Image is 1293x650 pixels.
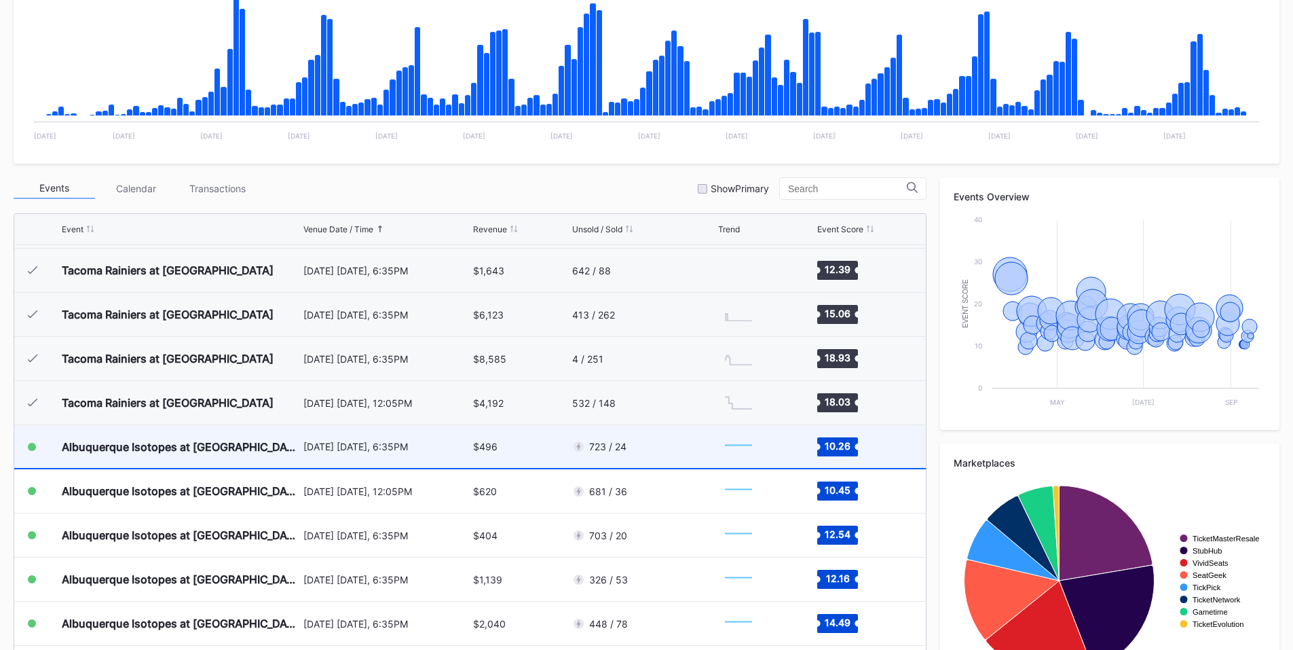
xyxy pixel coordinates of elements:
[473,486,497,497] div: $620
[589,618,628,630] div: 448 / 78
[974,257,982,266] text: 30
[589,574,628,585] div: 326 / 53
[95,178,176,199] div: Calendar
[34,132,56,140] text: [DATE]
[473,224,507,234] div: Revenue
[303,530,470,541] div: [DATE] [DATE], 6:35PM
[303,224,373,234] div: Venue Date / Time
[572,309,615,321] div: 413 / 262
[473,618,506,630] div: $2,040
[572,265,611,276] div: 642 / 88
[825,617,850,628] text: 14.49
[303,574,470,585] div: [DATE] [DATE], 6:35PM
[825,528,850,540] text: 12.54
[825,573,849,584] text: 12.16
[589,441,626,452] div: 723 / 24
[1050,398,1065,406] text: May
[113,132,135,140] text: [DATE]
[62,396,274,410] div: Tacoma Rainiers at [GEOGRAPHIC_DATA]
[825,439,850,451] text: 10.26
[473,353,506,365] div: $8,585
[954,191,1266,202] div: Events Overview
[1132,398,1155,406] text: [DATE]
[788,183,907,194] input: Search
[62,224,83,234] div: Event
[718,518,759,552] svg: Chart title
[303,618,470,630] div: [DATE] [DATE], 6:35PM
[817,224,863,234] div: Event Score
[62,617,300,630] div: Albuquerque Isotopes at [GEOGRAPHIC_DATA]
[1193,583,1221,592] text: TickPick
[303,353,470,365] div: [DATE] [DATE], 6:35PM
[718,253,759,287] svg: Chart title
[1193,620,1243,628] text: TicketEvolution
[303,265,470,276] div: [DATE] [DATE], 6:35PM
[711,183,769,194] div: Show Primary
[1076,132,1098,140] text: [DATE]
[473,441,498,452] div: $496
[550,132,573,140] text: [DATE]
[572,353,603,365] div: 4 / 251
[1193,596,1241,604] text: TicketNetwork
[825,396,850,408] text: 18.03
[825,308,850,319] text: 15.06
[988,132,1011,140] text: [DATE]
[1193,535,1259,543] text: TicketMasterResale
[303,309,470,321] div: [DATE] [DATE], 6:35PM
[975,342,982,350] text: 10
[62,308,274,321] div: Tacoma Rainiers at [GEOGRAPHIC_DATA]
[954,213,1266,416] svg: Chart title
[62,528,300,542] div: Albuquerque Isotopes at [GEOGRAPHIC_DATA]
[1225,398,1237,406] text: Sep
[974,215,982,223] text: 40
[473,265,504,276] div: $1,643
[901,132,923,140] text: [DATE]
[473,309,504,321] div: $6,123
[718,342,759,376] svg: Chart title
[718,474,759,508] svg: Chart title
[62,264,274,277] div: Tacoma Rainiers at [GEOGRAPHIC_DATA]
[638,132,660,140] text: [DATE]
[718,297,759,331] svg: Chart title
[572,224,622,234] div: Unsold / Sold
[303,441,470,452] div: [DATE] [DATE], 6:35PM
[962,279,969,328] text: Event Score
[813,132,836,140] text: [DATE]
[1193,571,1226,579] text: SeatGeek
[176,178,258,199] div: Transactions
[473,574,502,585] div: $1,139
[718,430,759,464] svg: Chart title
[974,300,982,308] text: 20
[718,607,759,640] svg: Chart title
[62,484,300,498] div: Albuquerque Isotopes at [GEOGRAPHIC_DATA]
[718,386,759,420] svg: Chart title
[825,484,850,496] text: 10.45
[572,397,616,409] div: 532 / 148
[1163,132,1186,140] text: [DATE]
[62,440,300,454] div: Albuquerque Isotopes at [GEOGRAPHIC_DATA]
[718,224,740,234] div: Trend
[375,132,398,140] text: [DATE]
[288,132,310,140] text: [DATE]
[62,573,300,586] div: Albuquerque Isotopes at [GEOGRAPHIC_DATA]
[14,178,95,199] div: Events
[62,352,274,365] div: Tacoma Rainiers at [GEOGRAPHIC_DATA]
[303,486,470,497] div: [DATE] [DATE], 12:05PM
[589,486,627,497] div: 681 / 36
[718,562,759,596] svg: Chart title
[303,397,470,409] div: [DATE] [DATE], 12:05PM
[1193,547,1222,555] text: StubHub
[473,397,504,409] div: $4,192
[954,457,1266,469] div: Marketplaces
[726,132,748,140] text: [DATE]
[1193,559,1229,567] text: VividSeats
[825,352,850,363] text: 18.93
[589,530,627,541] div: 703 / 20
[473,530,498,541] div: $404
[978,384,982,392] text: 0
[200,132,223,140] text: [DATE]
[463,132,485,140] text: [DATE]
[1193,608,1228,616] text: Gametime
[825,264,850,275] text: 12.39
